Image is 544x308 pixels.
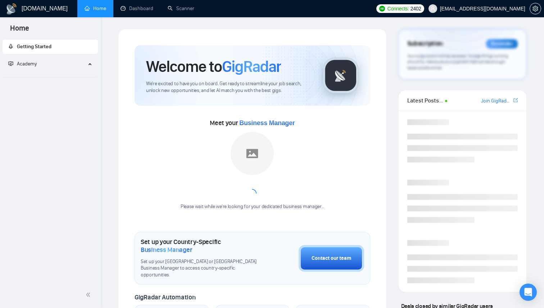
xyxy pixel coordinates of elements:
[486,39,518,49] div: Reminder
[8,44,13,49] span: rocket
[135,293,195,301] span: GigRadar Automation
[312,254,351,262] div: Contact our team
[323,58,359,93] img: gigradar-logo.png
[121,5,153,12] a: dashboardDashboard
[85,5,106,12] a: homeHome
[17,61,37,67] span: Academy
[407,53,508,70] span: Your subscription will be renewed. To keep things running smoothly, make sure your payment method...
[299,245,364,272] button: Contact our team
[8,61,37,67] span: Academy
[530,6,541,12] a: setting
[146,57,281,76] h1: Welcome to
[248,189,257,198] span: loading
[430,6,435,11] span: user
[481,97,512,105] a: Join GigRadar Slack Community
[239,119,295,127] span: Business Manager
[146,81,311,94] span: We're excited to have you on board. Get ready to streamline your job search, unlock new opportuni...
[4,23,35,38] span: Home
[231,132,274,175] img: placeholder.png
[210,119,295,127] span: Meet your
[407,96,443,105] span: Latest Posts from the GigRadar Community
[379,6,385,12] img: upwork-logo.png
[222,57,281,76] span: GigRadar
[513,97,518,103] span: export
[168,5,194,12] a: searchScanner
[530,6,541,12] span: setting
[3,74,98,79] li: Academy Homepage
[141,258,263,279] span: Set up your [GEOGRAPHIC_DATA] or [GEOGRAPHIC_DATA] Business Manager to access country-specific op...
[520,284,537,301] div: Open Intercom Messenger
[407,38,443,50] span: Subscription
[8,61,13,66] span: fund-projection-screen
[141,246,192,254] span: Business Manager
[141,238,263,254] h1: Set up your Country-Specific
[6,3,17,15] img: logo
[513,97,518,104] a: export
[176,203,328,210] div: Please wait while we're looking for your dedicated business manager...
[17,43,51,50] span: Getting Started
[3,40,98,54] li: Getting Started
[530,3,541,14] button: setting
[86,291,93,298] span: double-left
[411,5,421,13] span: 2402
[387,5,409,13] span: Connects:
